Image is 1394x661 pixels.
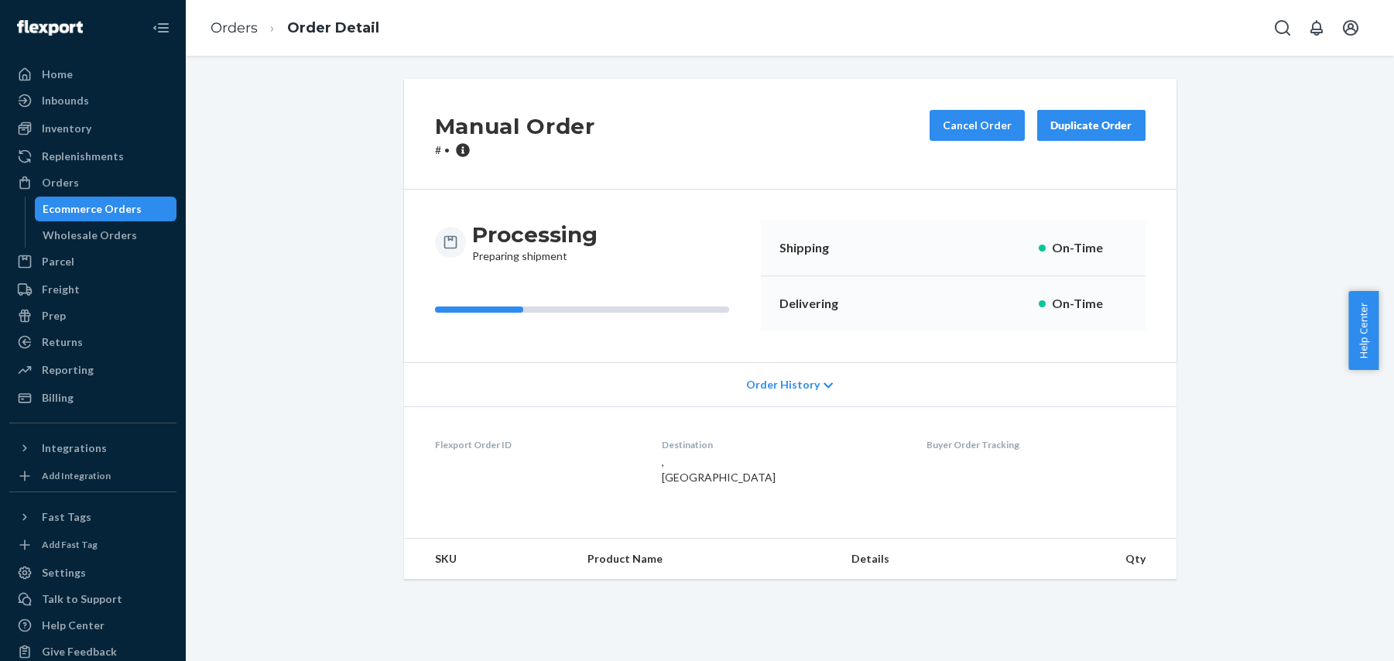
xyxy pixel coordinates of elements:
div: Fast Tags [42,509,91,525]
a: Wholesale Orders [35,223,177,248]
a: Freight [9,277,176,302]
div: Freight [42,282,80,297]
img: Flexport logo [17,20,83,36]
div: Inbounds [42,93,89,108]
div: Home [42,67,73,82]
div: Integrations [42,440,107,456]
a: Replenishments [9,144,176,169]
div: Settings [42,565,86,581]
button: Open Search Box [1267,12,1298,43]
button: Duplicate Order [1037,110,1146,141]
button: Close Navigation [146,12,176,43]
a: Add Fast Tag [9,536,176,554]
div: Orders [42,175,79,190]
div: Talk to Support [42,591,122,607]
a: Home [9,62,176,87]
p: Delivering [779,295,868,313]
a: Inventory [9,116,176,141]
a: Billing [9,385,176,410]
th: SKU [404,539,576,580]
div: Help Center [42,618,104,633]
a: Order Detail [287,19,379,36]
div: Replenishments [42,149,124,164]
a: Add Integration [9,467,176,485]
div: Billing [42,390,74,406]
a: Ecommerce Orders [35,197,177,221]
div: Add Integration [42,469,111,482]
a: Reporting [9,358,176,382]
th: Product Name [575,539,838,580]
a: Parcel [9,249,176,274]
a: Returns [9,330,176,354]
h3: Processing [472,221,598,248]
a: Settings [9,560,176,585]
div: Add Fast Tag [42,538,98,551]
p: On-Time [1052,239,1127,257]
button: Cancel Order [930,110,1025,141]
div: Ecommerce Orders [43,201,142,217]
a: Orders [211,19,258,36]
div: Inventory [42,121,91,136]
p: Shipping [779,239,868,257]
button: Help Center [1348,291,1379,370]
div: Preparing shipment [472,221,598,264]
div: Parcel [42,254,74,269]
ol: breadcrumbs [198,5,392,51]
button: Fast Tags [9,505,176,529]
a: Help Center [9,613,176,638]
button: Open notifications [1301,12,1332,43]
a: Orders [9,170,176,195]
div: Reporting [42,362,94,378]
dt: Flexport Order ID [435,438,638,451]
button: Integrations [9,436,176,461]
span: Order History [746,377,820,392]
th: Qty [1009,539,1176,580]
p: # [435,142,595,158]
button: Talk to Support [9,587,176,611]
dt: Destination [662,438,902,451]
p: On-Time [1052,295,1127,313]
th: Details [839,539,1009,580]
div: Returns [42,334,83,350]
span: , [GEOGRAPHIC_DATA] [662,455,776,484]
h2: Manual Order [435,110,595,142]
a: Inbounds [9,88,176,113]
div: Give Feedback [42,644,117,659]
span: • [444,143,450,156]
div: Wholesale Orders [43,228,137,243]
dt: Buyer Order Tracking [926,438,1146,451]
div: Duplicate Order [1050,118,1132,133]
a: Prep [9,303,176,328]
div: Prep [42,308,66,324]
button: Open account menu [1335,12,1366,43]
